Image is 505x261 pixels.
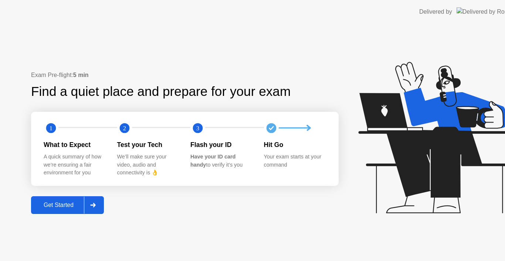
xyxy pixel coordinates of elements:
[50,124,52,131] text: 1
[33,202,84,208] div: Get Started
[190,153,252,169] div: to verify it’s you
[73,72,89,78] b: 5 min
[117,140,179,150] div: Test your Tech
[31,82,292,101] div: Find a quiet place and prepare for your exam
[31,196,104,214] button: Get Started
[419,7,452,16] div: Delivered by
[44,153,105,177] div: A quick summary of how we’re ensuring a fair environment for you
[117,153,179,177] div: We’ll make sure your video, audio and connectivity is 👌
[196,124,199,131] text: 3
[31,71,339,80] div: Exam Pre-flight:
[190,140,252,150] div: Flash your ID
[190,154,235,168] b: Have your ID card handy
[44,140,105,150] div: What to Expect
[123,124,126,131] text: 2
[264,140,326,150] div: Hit Go
[264,153,326,169] div: Your exam starts at your command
